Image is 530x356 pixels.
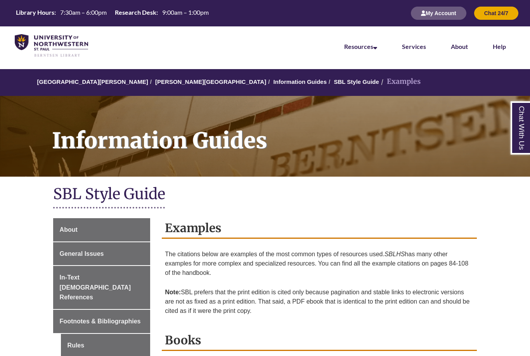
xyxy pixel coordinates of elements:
[411,7,466,20] button: My Account
[53,242,151,266] a: General Issues
[411,10,466,16] a: My Account
[15,34,88,57] img: UNWSP Library Logo
[451,43,468,50] a: About
[60,226,78,233] span: About
[493,43,506,50] a: Help
[165,289,181,295] strong: Note:
[13,8,212,18] table: Hours Today
[165,285,474,319] p: SBL prefers that the print edition is cited only because pagination and stable links to electroni...
[43,96,530,167] h1: Information Guides
[60,274,131,300] span: In-Text [DEMOGRAPHIC_DATA] References
[344,43,377,50] a: Resources
[13,8,212,19] a: Hours Today
[274,78,327,85] a: Information Guides
[379,76,421,87] li: Examples
[60,318,141,325] span: Footnotes & Bibliographies
[53,310,151,333] a: Footnotes & Bibliographies
[162,9,209,16] span: 9:00am – 1:00pm
[402,43,426,50] a: Services
[334,78,379,85] a: SBL Style Guide
[162,330,477,351] h2: Books
[53,184,477,205] h1: SBL Style Guide
[13,8,57,17] th: Library Hours:
[474,7,518,20] button: Chat 24/7
[155,78,266,85] a: [PERSON_NAME][GEOGRAPHIC_DATA]
[53,218,151,241] a: About
[112,8,159,17] th: Research Desk:
[37,78,148,85] a: [GEOGRAPHIC_DATA][PERSON_NAME]
[165,247,474,281] p: The citations below are examples of the most common types of resources used. has many other examp...
[60,9,107,16] span: 7:30am – 6:00pm
[60,250,104,257] span: General Issues
[474,10,518,16] a: Chat 24/7
[162,218,477,239] h2: Examples
[53,266,151,309] a: In-Text [DEMOGRAPHIC_DATA] References
[385,251,405,257] em: SBLHS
